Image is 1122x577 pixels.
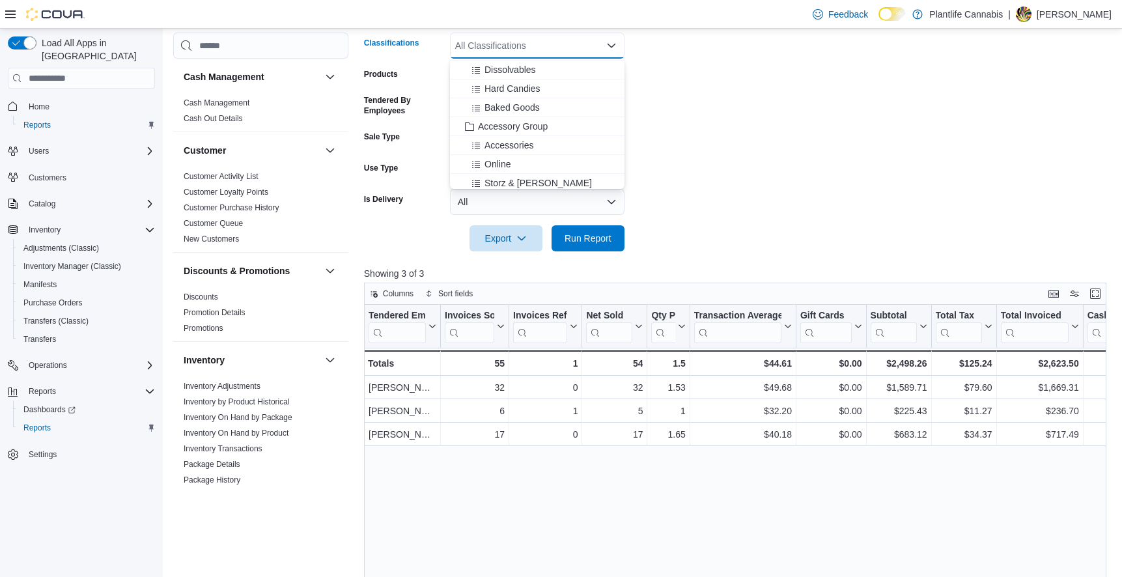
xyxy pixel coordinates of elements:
span: Dashboards [18,402,155,417]
div: Invoices Ref [513,310,567,322]
div: $125.24 [935,356,992,371]
a: New Customers [184,234,239,244]
a: Transfers (Classic) [18,313,94,329]
span: Reports [23,120,51,130]
div: $1,669.31 [1000,380,1078,395]
img: Cova [26,8,85,21]
div: $2,623.50 [1000,356,1078,371]
button: Settings [3,445,160,464]
span: Customer Queue [184,218,243,229]
a: Inventory On Hand by Product [184,429,288,438]
a: Feedback [807,1,873,27]
p: Plantlife Cannabis [929,7,1003,22]
label: Sale Type [364,132,400,142]
span: Accessories [484,139,533,152]
div: [PERSON_NAME] [369,427,436,442]
a: Promotions [184,324,223,333]
button: Adjustments (Classic) [13,239,160,257]
div: Transaction Average [694,310,781,343]
button: Invoices Ref [513,310,578,343]
h3: Discounts & Promotions [184,264,290,277]
button: Keyboard shortcuts [1046,286,1061,302]
div: 1.65 [651,427,685,442]
div: Cash Management [173,95,348,132]
h3: Cash Management [184,70,264,83]
button: Net Sold [586,310,643,343]
span: Discounts [184,292,218,302]
button: Invoices Sold [445,310,505,343]
span: Manifests [18,277,155,292]
div: [PERSON_NAME] [369,380,436,395]
a: Package Details [184,460,240,469]
button: Export [470,225,542,251]
span: Export [477,225,535,251]
div: Subtotal [870,310,916,343]
a: Package History [184,475,240,485]
button: Inventory [184,354,320,367]
div: Gift Card Sales [800,310,852,343]
a: Home [23,99,55,115]
div: $44.61 [694,356,792,371]
span: Purchase Orders [23,298,83,308]
div: Net Sold [586,310,632,343]
span: Operations [29,360,67,371]
div: 32 [586,380,643,395]
span: Operations [23,358,155,373]
button: Run Report [552,225,624,251]
div: Invoices Ref [513,310,567,343]
button: Customer [184,144,320,157]
span: Customer Purchase History [184,203,279,213]
button: Reports [23,384,61,399]
a: Manifests [18,277,62,292]
div: Qty Per Transaction [651,310,675,322]
div: 6 [445,403,505,419]
span: Load All Apps in [GEOGRAPHIC_DATA] [36,36,155,63]
a: Promotion Details [184,308,245,317]
div: $49.68 [694,380,792,395]
label: Use Type [364,163,398,173]
div: Invoices Sold [445,310,494,322]
button: Inventory [23,222,66,238]
span: Inventory Transactions [184,443,262,454]
a: Transfers [18,331,61,347]
button: Inventory Manager (Classic) [13,257,160,275]
span: Inventory by Product Historical [184,397,290,407]
span: Run Report [565,232,611,245]
span: Inventory On Hand by Product [184,428,288,438]
button: Reports [3,382,160,401]
span: Baked Goods [484,101,540,114]
span: Users [29,146,49,156]
div: Invoices Sold [445,310,494,343]
div: $0.00 [800,427,862,442]
button: Hard Candies [450,79,624,98]
span: Inventory [23,222,155,238]
span: Hard Candies [484,82,540,95]
div: Gift Cards [800,310,852,322]
button: Total Invoiced [1000,310,1078,343]
span: Storz & [PERSON_NAME] [484,176,592,190]
button: Home [3,96,160,115]
div: Totals [368,356,436,371]
span: Inventory On Hand by Package [184,412,292,423]
span: Adjustments (Classic) [23,243,99,253]
div: 54 [586,356,643,371]
span: Inventory Manager (Classic) [18,259,155,274]
a: Reports [18,117,56,133]
span: Inventory [29,225,61,235]
button: Operations [23,358,72,373]
div: 5 [586,403,643,419]
div: Total Invoiced [1000,310,1068,343]
div: Net Sold [586,310,632,322]
span: New Customers [184,234,239,244]
button: Discounts & Promotions [184,264,320,277]
span: Home [29,102,49,112]
div: Qty Per Transaction [651,310,675,343]
a: Cash Out Details [184,114,243,123]
p: [PERSON_NAME] [1037,7,1112,22]
span: Inventory Manager (Classic) [23,261,121,272]
a: Purchase Orders [18,295,88,311]
span: Promotion Details [184,307,245,318]
span: Settings [29,449,57,460]
div: Transaction Average [694,310,781,322]
div: Inventory [173,378,348,556]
